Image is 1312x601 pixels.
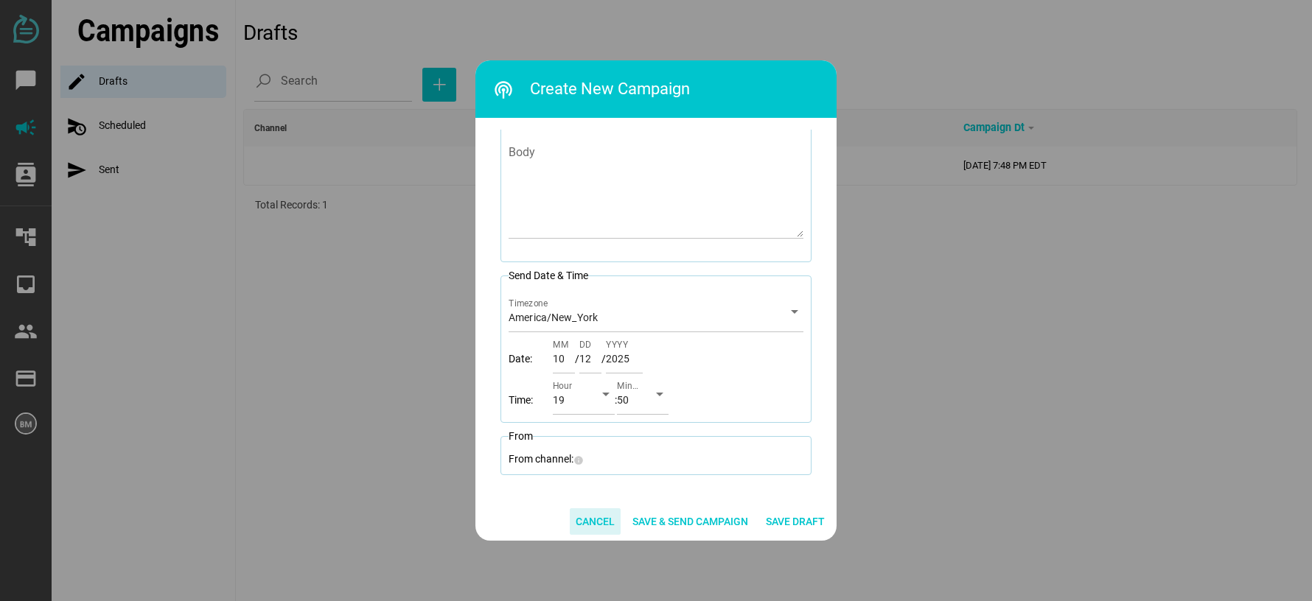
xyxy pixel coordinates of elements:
[509,332,803,373] div: / /
[509,429,533,444] legend: From
[576,513,615,530] span: Cancel
[509,393,553,408] span: Time:
[579,332,601,373] input: DD
[597,385,615,403] i: arrow_drop_down
[651,385,669,403] i: arrow_drop_down
[493,80,514,100] i: podcasts
[627,508,754,535] button: Save & Send Campaign
[786,303,803,320] i: arrow_drop_down
[570,508,621,535] button: Cancel
[509,268,588,284] legend: Send Date & Time
[553,393,565,407] span: 19
[509,151,803,237] textarea: Body
[493,71,837,108] h3: Create New Campaign
[760,508,831,535] button: Save Draft
[509,453,584,465] label: From channel:
[553,394,617,406] span: :
[632,513,748,530] span: Save & Send Campaign
[617,393,629,407] span: 50
[766,513,825,530] span: Save Draft
[606,332,643,373] input: YYYY
[553,332,575,373] input: MM
[509,351,553,367] span: Date:
[573,455,584,465] i: info
[509,311,598,324] span: America/New_York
